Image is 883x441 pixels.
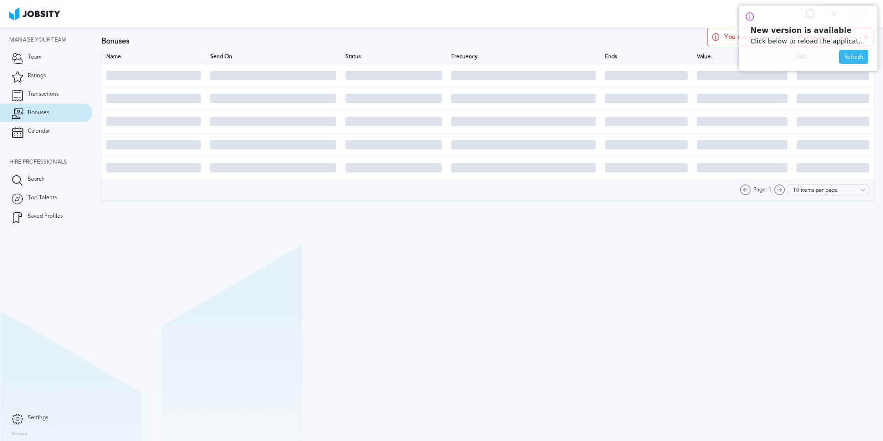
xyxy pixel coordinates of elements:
[840,50,868,64] div: Refresh
[28,128,50,135] span: Calendar
[9,159,92,165] div: Hire Professionals
[12,431,29,437] label: Version:
[750,26,866,35] p: New version is available
[341,50,447,64] th: Toggle SortBy
[28,195,57,201] span: Top Talents
[692,50,792,64] th: Toggle SortBy
[724,33,854,41] span: You session has expired. Please log in again.
[822,5,874,23] button: V
[102,50,206,64] th: Name
[28,73,46,79] span: Ratings
[28,176,45,183] span: Search
[28,54,42,61] span: Team
[28,91,59,98] span: Transactions
[9,37,92,43] div: Manage your team
[753,187,772,193] span: Page: 1
[28,415,48,421] span: Settings
[28,110,49,116] span: Bonuses
[206,50,341,64] th: Toggle SortBy
[600,50,692,64] th: Ends
[750,37,866,45] p: Click below to reload the application
[839,50,868,64] button: Refresh
[102,37,874,45] h3: Bonuses
[447,50,600,64] th: Toggle SortBy
[9,7,60,20] img: ab4bad089aa723f57921c736e9817d99.png
[28,213,63,220] span: Saved Profiles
